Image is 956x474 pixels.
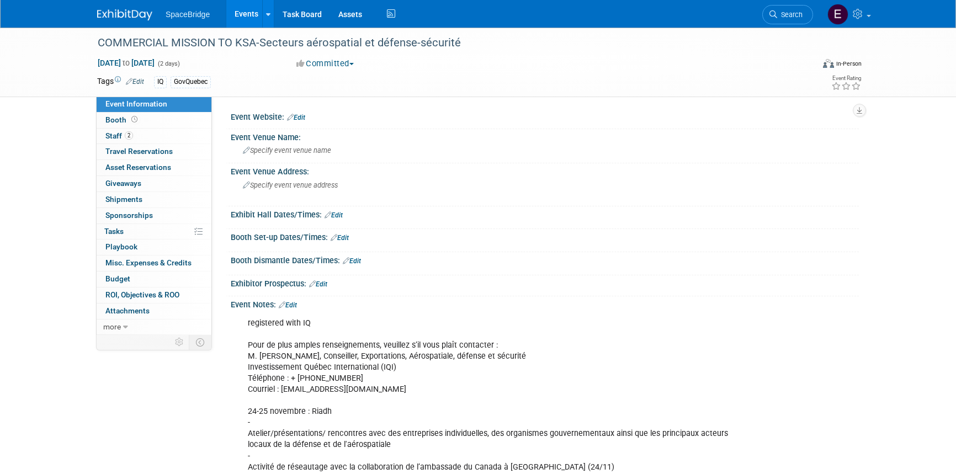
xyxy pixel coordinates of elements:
a: Edit [287,114,305,121]
span: Booth [105,115,140,124]
span: Staff [105,131,133,140]
span: ROI, Objectives & ROO [105,290,179,299]
a: Attachments [97,303,211,319]
span: [DATE] [DATE] [97,58,155,68]
span: more [103,322,121,331]
div: Event Format [748,57,862,74]
td: Tags [97,76,144,88]
div: Event Rating [831,76,861,81]
a: Edit [343,257,361,265]
a: Edit [331,234,349,242]
a: Search [762,5,813,24]
a: Shipments [97,192,211,207]
div: Exhibit Hall Dates/Times: [231,206,859,221]
a: Budget [97,271,211,287]
span: Giveaways [105,179,141,188]
a: Asset Reservations [97,160,211,175]
a: Event Information [97,97,211,112]
div: Event Notes: [231,296,859,311]
a: Travel Reservations [97,144,211,159]
span: to [121,58,131,67]
span: 2 [125,131,133,140]
a: Edit [309,280,327,288]
span: Search [777,10,803,19]
div: GovQuebec [171,76,211,88]
a: Tasks [97,224,211,239]
span: Misc. Expenses & Credits [105,258,192,267]
a: Sponsorships [97,208,211,223]
span: SpaceBridge [166,10,210,19]
div: Event Website: [231,109,859,123]
span: (2 days) [157,60,180,67]
a: Edit [126,78,144,86]
span: Playbook [105,242,137,251]
td: Personalize Event Tab Strip [170,335,189,349]
span: Shipments [105,195,142,204]
a: more [97,319,211,335]
div: Event Venue Address: [231,163,859,177]
a: Playbook [97,239,211,255]
div: Exhibitor Prospectus: [231,275,859,290]
img: ExhibitDay [97,9,152,20]
div: IQ [154,76,167,88]
span: Specify event venue name [243,146,331,155]
span: Asset Reservations [105,163,171,172]
span: Attachments [105,306,150,315]
span: Budget [105,274,130,283]
button: Committed [293,58,358,70]
img: Format-Inperson.png [823,59,834,68]
a: Edit [279,301,297,309]
div: Event Venue Name: [231,129,859,143]
div: Booth Dismantle Dates/Times: [231,252,859,267]
span: Specify event venue address [243,181,338,189]
div: In-Person [836,60,862,68]
span: Tasks [104,227,124,236]
div: Booth Set-up Dates/Times: [231,229,859,243]
a: Staff2 [97,129,211,144]
a: ROI, Objectives & ROO [97,287,211,303]
span: Sponsorships [105,211,153,220]
span: Event Information [105,99,167,108]
span: Travel Reservations [105,147,173,156]
span: Booth not reserved yet [129,115,140,124]
img: Elizabeth Gelerman [827,4,848,25]
a: Giveaways [97,176,211,191]
div: COMMERCIAL MISSION TO KSA-Secteurs aérospatial et défense-sécurité [94,33,796,53]
td: Toggle Event Tabs [189,335,212,349]
a: Booth [97,113,211,128]
a: Misc. Expenses & Credits [97,255,211,271]
a: Edit [325,211,343,219]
